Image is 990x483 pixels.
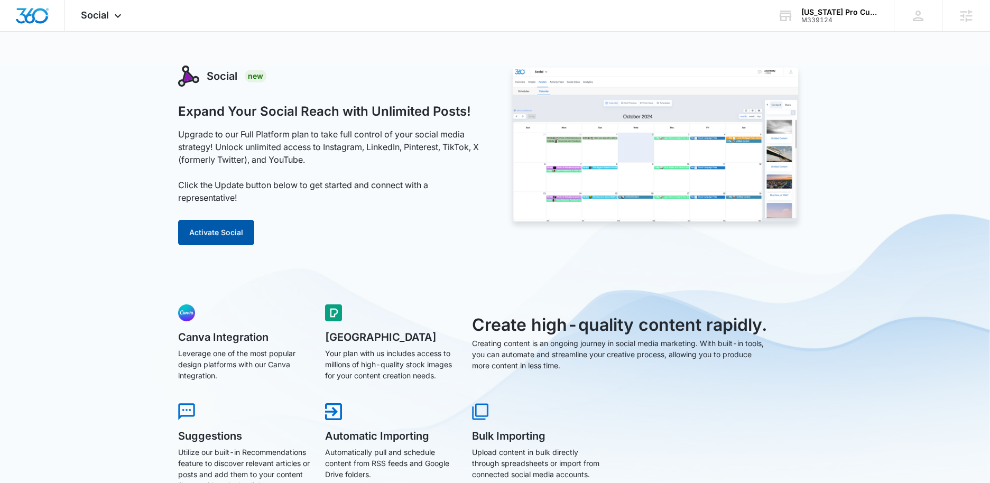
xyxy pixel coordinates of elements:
[245,70,266,82] div: New
[178,332,310,342] h5: Canva Integration
[178,348,310,381] p: Leverage one of the most popular design platforms with our Canva integration.
[178,220,254,245] button: Activate Social
[178,431,310,441] h5: Suggestions
[801,8,878,16] div: account name
[207,68,237,84] h3: Social
[81,10,109,21] span: Social
[325,332,457,342] h5: [GEOGRAPHIC_DATA]
[325,431,457,441] h5: Automatic Importing
[472,431,604,441] h5: Bulk Importing
[325,447,457,480] p: Automatically pull and schedule content from RSS feeds and Google Drive folders.
[472,447,604,480] p: Upload content in bulk directly through spreadsheets or import from connected social media accounts.
[472,338,769,371] p: Creating content is an ongoing journey in social media marketing. With built-in tools, you can au...
[178,128,484,204] p: Upgrade to our Full Platform plan to take full control of your social media strategy! Unlock unli...
[801,16,878,24] div: account id
[472,312,769,338] h3: Create high-quality content rapidly.
[325,348,457,381] p: Your plan with us includes access to millions of high-quality stock images for your content creat...
[178,104,471,119] h1: Expand Your Social Reach with Unlimited Posts!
